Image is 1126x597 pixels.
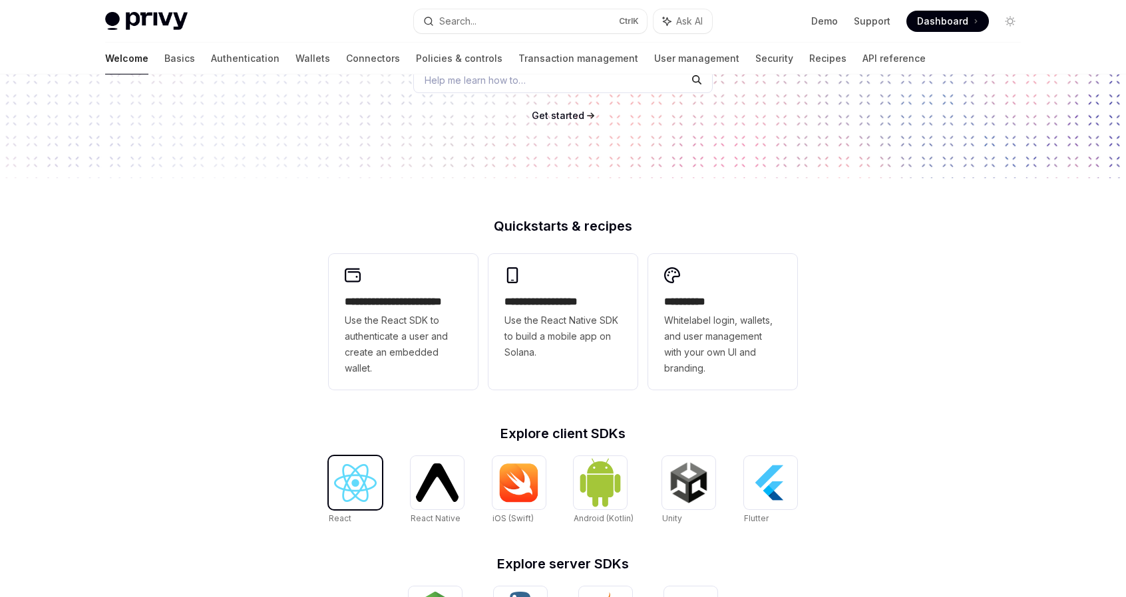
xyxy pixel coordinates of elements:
[579,457,622,507] img: Android (Kotlin)
[492,456,546,525] a: iOS (Swift)iOS (Swift)
[425,73,526,87] span: Help me learn how to…
[749,461,792,504] img: Flutter
[574,456,634,525] a: Android (Kotlin)Android (Kotlin)
[811,15,838,28] a: Demo
[295,43,330,74] a: Wallets
[416,463,459,501] img: React Native
[329,456,382,525] a: ReactReact
[532,110,584,121] span: Get started
[498,463,540,503] img: iOS (Swift)
[439,13,476,29] div: Search...
[346,43,400,74] a: Connectors
[744,513,769,523] span: Flutter
[329,557,797,570] h2: Explore server SDKs
[664,312,781,376] span: Whitelabel login, wallets, and user management with your own UI and branding.
[414,9,647,33] button: Search...CtrlK
[334,464,377,502] img: React
[667,461,710,504] img: Unity
[518,43,638,74] a: Transaction management
[492,513,534,523] span: iOS (Swift)
[211,43,280,74] a: Authentication
[411,513,461,523] span: React Native
[917,15,968,28] span: Dashboard
[488,254,638,390] a: **** **** **** ***Use the React Native SDK to build a mobile app on Solana.
[329,513,351,523] span: React
[854,15,890,28] a: Support
[862,43,926,74] a: API reference
[1000,11,1021,32] button: Toggle dark mode
[654,43,739,74] a: User management
[504,312,622,360] span: Use the React Native SDK to build a mobile app on Solana.
[345,312,462,376] span: Use the React SDK to authenticate a user and create an embedded wallet.
[532,109,584,122] a: Get started
[416,43,502,74] a: Policies & controls
[755,43,793,74] a: Security
[329,219,797,233] h2: Quickstarts & recipes
[329,427,797,440] h2: Explore client SDKs
[809,43,846,74] a: Recipes
[411,456,464,525] a: React NativeReact Native
[906,11,989,32] a: Dashboard
[676,15,703,28] span: Ask AI
[164,43,195,74] a: Basics
[662,456,715,525] a: UnityUnity
[619,16,639,27] span: Ctrl K
[105,12,188,31] img: light logo
[574,513,634,523] span: Android (Kotlin)
[105,43,148,74] a: Welcome
[744,456,797,525] a: FlutterFlutter
[662,513,682,523] span: Unity
[648,254,797,390] a: **** *****Whitelabel login, wallets, and user management with your own UI and branding.
[654,9,712,33] button: Ask AI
